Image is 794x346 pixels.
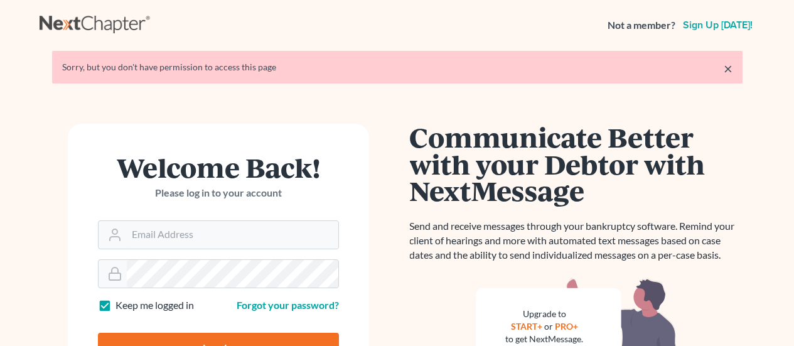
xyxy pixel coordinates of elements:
[555,321,578,332] a: PRO+
[127,221,338,249] input: Email Address
[98,186,339,200] p: Please log in to your account
[544,321,553,332] span: or
[237,299,339,311] a: Forgot your password?
[680,20,755,30] a: Sign up [DATE]!
[410,124,743,204] h1: Communicate Better with your Debtor with NextMessage
[62,61,732,73] div: Sorry, but you don't have permission to access this page
[608,18,675,33] strong: Not a member?
[511,321,542,332] a: START+
[506,308,584,320] div: Upgrade to
[724,61,732,76] a: ×
[506,333,584,345] div: to get NextMessage.
[410,219,743,262] p: Send and receive messages through your bankruptcy software. Remind your client of hearings and mo...
[115,298,194,313] label: Keep me logged in
[98,154,339,181] h1: Welcome Back!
